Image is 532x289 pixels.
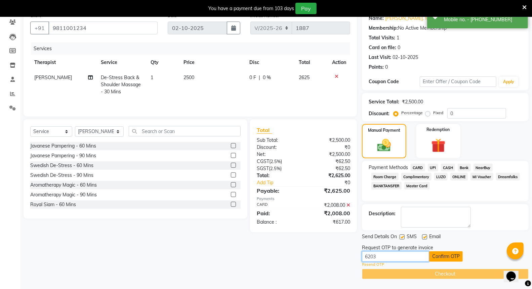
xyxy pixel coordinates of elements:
div: Total: [252,172,303,179]
span: SGST [257,165,269,171]
div: Membership: [369,25,398,32]
span: UPI [428,164,438,171]
div: ₹62.50 [303,165,355,172]
span: Master Card [404,182,430,190]
input: Search by Name/Mobile/Email/Code [48,22,158,34]
span: 2.5% [270,166,280,171]
button: Apply [499,77,518,87]
th: Price [179,55,245,70]
span: [PERSON_NAME] [34,74,72,81]
div: ₹0 [303,144,355,151]
div: Discount: [369,110,390,117]
div: Javanese Pampering - 60 Mins [30,142,96,150]
div: Discount: [252,144,303,151]
label: Percentage [401,110,423,116]
span: BANKTANSFER [371,182,402,190]
span: CARD [411,164,425,171]
span: CGST [257,158,269,164]
span: SMS [407,233,417,242]
div: Swedish De-Stress - 90 Mins [30,172,93,179]
span: NearBuy [474,164,493,171]
div: Aromatherapy Magic - 60 Mins [30,182,97,189]
th: Therapist [30,55,97,70]
div: Royal Siam - 60 Mins [30,201,76,208]
div: CARD [252,202,303,209]
div: Payments [257,196,350,202]
a: [PERSON_NAME]. Mittal [385,15,437,22]
div: ₹2,500.00 [303,137,355,144]
div: 1 [397,34,399,41]
span: De-Stress Back & Shoulder Massage - 30 Mins [101,74,141,95]
img: _gift.svg [427,137,450,154]
div: Total Visits: [369,34,395,41]
div: 02-10-2025 [393,54,418,61]
div: ( ) [252,165,303,172]
label: Fixed [433,110,443,116]
span: Email [429,233,441,242]
div: Net: [252,151,303,158]
span: 2.5% [271,159,281,164]
div: ₹2,500.00 [303,151,355,158]
div: Services [31,42,355,55]
label: Manual Payment [368,127,400,133]
div: Description: [369,210,396,217]
span: 1 [151,74,153,81]
div: Balance : [252,219,303,226]
div: Javanese Pampering - 90 Mins [30,152,96,159]
span: Total [257,127,272,134]
span: 0 F [249,74,256,81]
span: Send Details On [362,233,397,242]
div: 0 [385,64,388,71]
span: | [259,74,260,81]
div: ₹2,500.00 [402,98,423,105]
a: Add Tip [252,179,312,186]
div: ₹2,625.00 [303,187,355,195]
button: Confirm OTP [429,251,463,262]
label: Redemption [427,127,450,133]
span: Dreamfolks [496,173,520,181]
th: Service [97,55,147,70]
div: Request OTP to generate invoice [362,244,433,251]
div: Paid: [252,209,303,217]
div: Service Total: [369,98,399,105]
span: 2625 [299,74,310,81]
div: ₹2,008.00 [303,202,355,209]
th: Total [295,55,328,70]
div: Sub Total: [252,137,303,144]
input: Search or Scan [129,126,241,136]
img: _cash.svg [373,137,395,153]
div: ₹2,008.00 [303,209,355,217]
span: CASH [441,164,455,171]
span: MI Voucher [470,173,493,181]
div: Last Visit: [369,54,391,61]
span: Complimentary [401,173,432,181]
span: Bank [458,164,471,171]
a: Resend OTP [362,262,384,267]
div: Payable: [252,187,303,195]
div: Card on file: [369,44,396,51]
span: LUZO [434,173,448,181]
span: ONLINE [450,173,468,181]
div: 0 [398,44,400,51]
button: Pay [295,3,317,14]
div: You have a payment due from 103 days [208,5,294,12]
span: Room Charge [371,173,399,181]
div: ₹0 [312,179,355,186]
th: Qty [147,55,179,70]
span: Payment Methods [369,164,408,171]
div: Aromatherapy Magic - 90 Mins [30,191,97,198]
div: ( ) [252,158,303,165]
button: +91 [30,22,49,34]
div: Name: [369,15,384,22]
span: 2500 [183,74,194,81]
div: Points: [369,64,384,71]
div: No Active Membership [369,25,522,32]
input: Enter OTP [362,251,429,262]
div: Swedish De-Stress - 60 Mins [30,162,93,169]
div: Coupon Code [369,78,420,85]
iframe: chat widget [504,262,525,282]
div: ₹62.50 [303,158,355,165]
th: Action [328,55,350,70]
th: Disc [245,55,295,70]
input: Enter Offer / Coupon Code [420,76,496,87]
